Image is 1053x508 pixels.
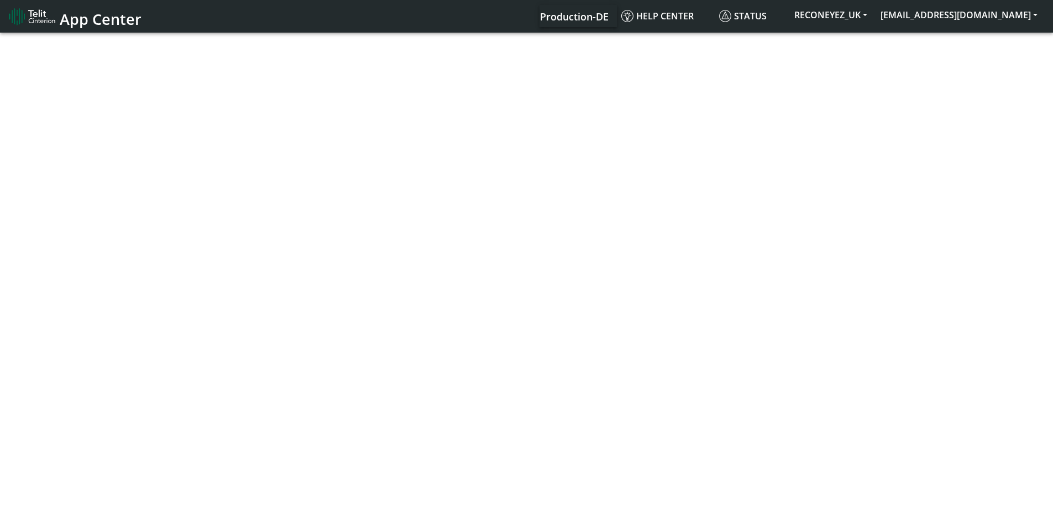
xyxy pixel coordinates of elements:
[9,4,140,28] a: App Center
[719,10,767,22] span: Status
[621,10,694,22] span: Help center
[60,9,142,29] span: App Center
[874,5,1044,25] button: [EMAIL_ADDRESS][DOMAIN_NAME]
[788,5,874,25] button: RECONEYEZ_UK
[540,10,609,23] span: Production-DE
[9,8,55,25] img: logo-telit-cinterion-gw-new.png
[715,5,788,27] a: Status
[617,5,715,27] a: Help center
[621,10,633,22] img: knowledge.svg
[539,5,608,27] a: Your current platform instance
[719,10,731,22] img: status.svg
